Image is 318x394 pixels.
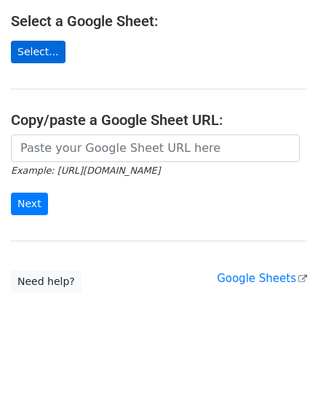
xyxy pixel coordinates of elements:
input: Next [11,193,48,215]
h4: Select a Google Sheet: [11,12,307,30]
iframe: Chat Widget [245,324,318,394]
small: Example: [URL][DOMAIN_NAME] [11,165,160,176]
h4: Copy/paste a Google Sheet URL: [11,111,307,129]
a: Select... [11,41,65,63]
a: Google Sheets [217,272,307,285]
input: Paste your Google Sheet URL here [11,134,300,162]
a: Need help? [11,270,82,293]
